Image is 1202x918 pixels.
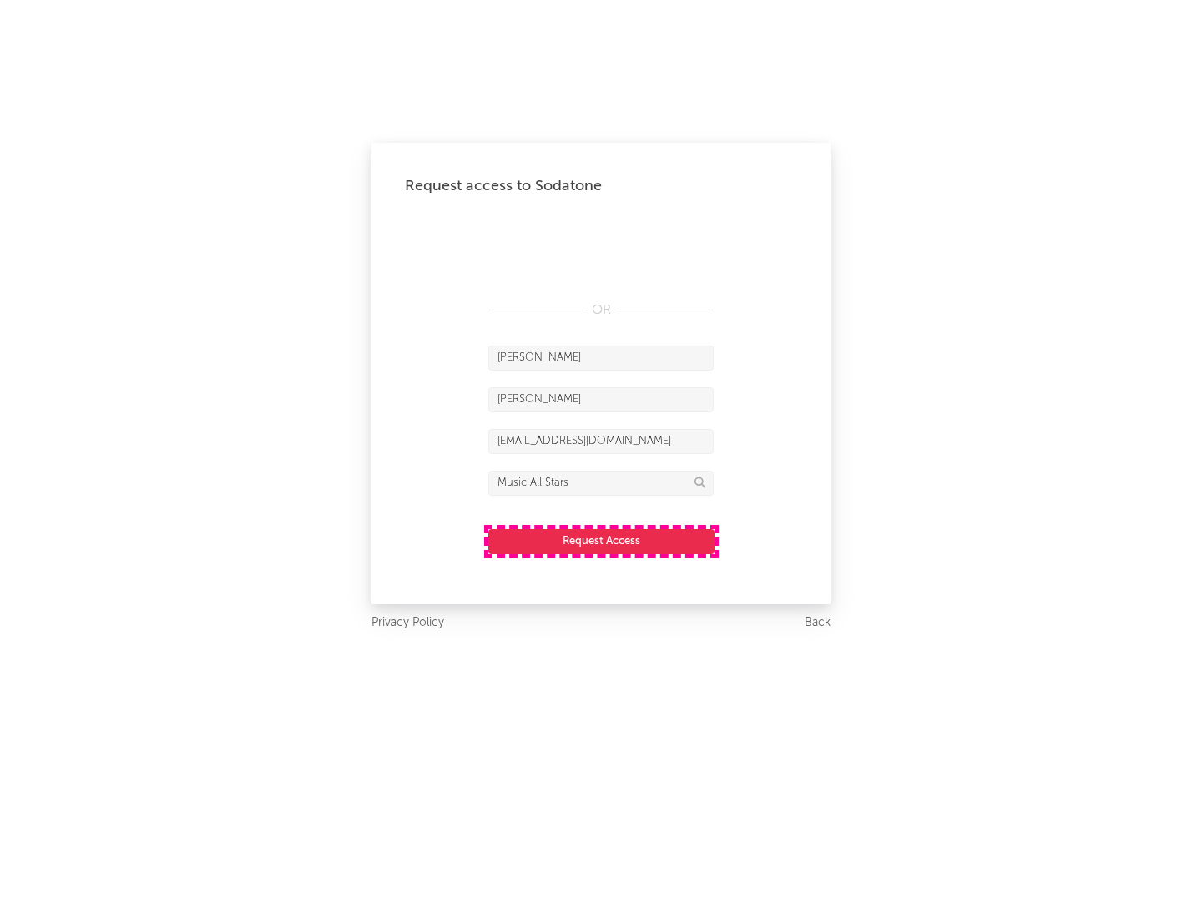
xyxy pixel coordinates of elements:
input: First Name [488,346,714,371]
a: Back [805,613,831,633]
div: OR [488,300,714,320]
button: Request Access [488,529,715,554]
div: Request access to Sodatone [405,176,797,196]
input: Last Name [488,387,714,412]
a: Privacy Policy [371,613,444,633]
input: Email [488,429,714,454]
input: Division [488,471,714,496]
